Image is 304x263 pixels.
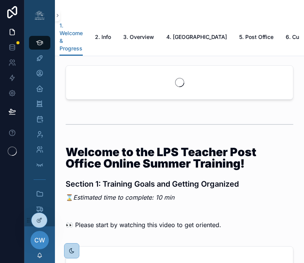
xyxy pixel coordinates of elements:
[166,30,227,45] a: 4. [GEOGRAPHIC_DATA]
[34,9,46,21] img: App logo
[239,33,273,41] span: 5. Post Office
[60,19,83,56] a: 1. Welcome & Progress
[73,194,174,201] em: Estimated time to complete: 10 min
[166,33,227,41] span: 4. [GEOGRAPHIC_DATA]
[239,30,273,45] a: 5. Post Office
[95,30,111,45] a: 2. Info
[123,33,154,41] span: 3. Overview
[24,31,55,226] div: scrollable content
[66,220,293,229] p: 👀 Please start by watching this video to get oriented.
[66,193,293,202] p: ⌛
[66,178,293,190] h3: Section 1: Training Goals and Getting Organized
[34,236,45,245] span: CW
[60,22,83,52] span: 1. Welcome & Progress
[95,33,111,41] span: 2. Info
[123,30,154,45] a: 3. Overview
[66,146,293,169] h1: Welcome to the LPS Teacher Post Office Online Summer Training!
